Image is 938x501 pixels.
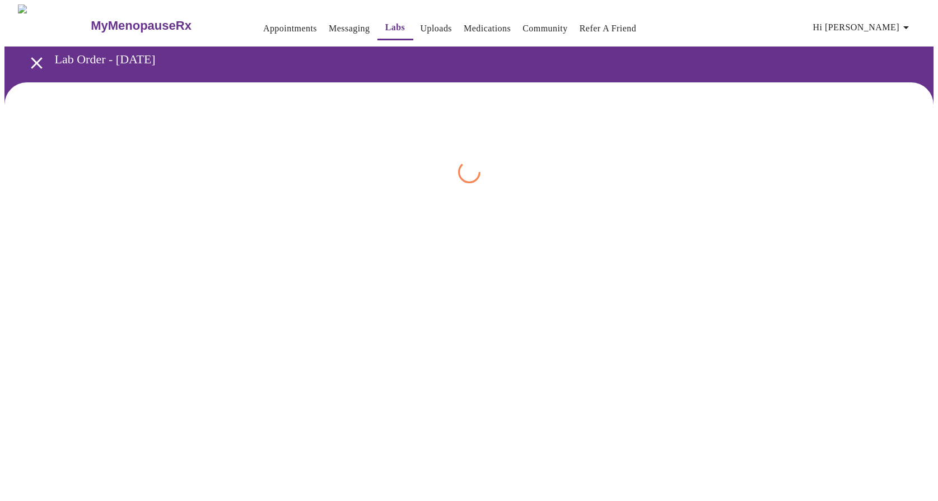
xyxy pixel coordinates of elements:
button: Refer a Friend [575,17,641,40]
button: Medications [459,17,515,40]
a: Appointments [263,21,317,36]
button: Community [518,17,572,40]
button: Appointments [259,17,321,40]
button: Uploads [416,17,457,40]
a: Medications [464,21,511,36]
a: Messaging [329,21,370,36]
span: Hi [PERSON_NAME] [813,20,913,35]
a: Refer a Friend [580,21,637,36]
button: Labs [377,16,413,40]
a: MyMenopauseRx [90,6,236,45]
a: Labs [385,20,405,35]
button: Hi [PERSON_NAME] [809,16,917,39]
h3: MyMenopauseRx [91,18,192,33]
button: Messaging [324,17,374,40]
a: Community [522,21,568,36]
img: MyMenopauseRx Logo [18,4,90,47]
button: open drawer [20,47,53,80]
h3: Lab Order - [DATE] [55,52,876,67]
a: Uploads [421,21,452,36]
